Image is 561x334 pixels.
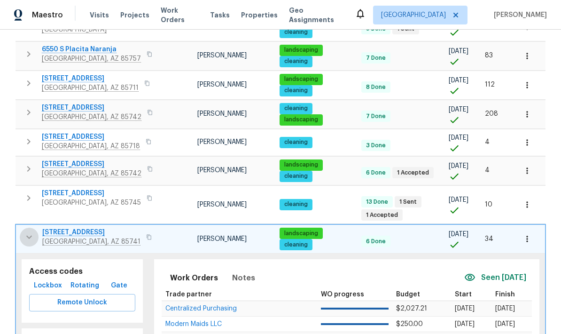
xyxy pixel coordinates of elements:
span: [DATE] [449,77,468,84]
h5: Access codes [29,267,135,277]
span: cleaning [280,104,312,112]
span: Gate [108,280,130,292]
span: [DATE] [495,305,515,312]
a: Modern Maids LLC [165,321,222,327]
span: 6 Done [362,238,390,246]
span: [DATE] [495,321,515,327]
span: 13 Done [362,198,392,206]
span: 1 Accepted [362,211,402,219]
span: cleaning [280,28,312,36]
span: cleaning [280,87,312,95]
span: $2,027.21 [396,305,427,312]
span: [GEOGRAPHIC_DATA] [381,10,446,20]
span: Notes [232,271,255,285]
span: Modern Maids LLC [165,321,222,327]
span: Start [455,291,472,298]
span: [DATE] [449,231,468,238]
span: Geo Assignments [289,6,343,24]
span: WO progress [321,291,364,298]
span: [DATE] [449,106,468,113]
span: cleaning [280,241,312,249]
span: 112 [485,81,495,88]
span: 34 [485,236,493,242]
span: 1 Sent [396,198,421,206]
span: 1 Accepted [393,169,433,177]
span: Budget [396,291,420,298]
span: [DATE] [455,305,475,312]
span: [STREET_ADDRESS] [42,189,141,198]
span: Maestro [32,10,63,20]
span: [PERSON_NAME] [197,201,247,208]
span: Visits [90,10,109,20]
span: cleaning [280,138,312,146]
span: 4 [485,139,490,145]
span: $250.00 [396,321,423,327]
span: 7 Done [362,112,390,120]
a: Centralized Purchasing [165,306,237,311]
span: 83 [485,52,493,59]
span: [PERSON_NAME] [197,111,247,117]
span: [DATE] [455,321,475,327]
button: Remote Unlock [29,294,135,311]
span: cleaning [280,57,312,65]
span: 6 Done [362,169,390,177]
span: landscaping [280,116,322,124]
span: 3 Done [362,142,390,150]
span: Rotating [70,280,99,292]
button: Rotating [67,277,103,294]
span: Trade partner [165,291,212,298]
span: Lockbox [34,280,62,292]
span: cleaning [280,200,312,208]
span: 10 [485,201,492,208]
span: Seen [DATE] [481,272,526,283]
span: [PERSON_NAME] [197,139,247,145]
span: Properties [241,10,278,20]
span: 208 [485,111,498,117]
span: [DATE] [449,163,468,169]
span: [DATE] [449,48,468,55]
span: Tasks [210,12,230,18]
span: [PERSON_NAME] [197,236,247,242]
span: [PERSON_NAME] [197,81,247,88]
span: Work Orders [161,6,199,24]
span: 4 [485,167,490,174]
button: Gate [104,277,134,294]
span: cleaning [280,172,312,180]
span: [DATE] [449,197,468,203]
span: 7 Done [362,54,390,62]
span: Projects [120,10,149,20]
span: 8 Done [362,83,390,91]
span: landscaping [280,46,322,54]
span: [GEOGRAPHIC_DATA], AZ 85745 [42,198,141,207]
span: Finish [495,291,515,298]
span: [DATE] [449,135,468,141]
span: Remote Unlock [37,297,128,309]
span: landscaping [280,161,322,169]
span: Work Orders [170,271,218,285]
span: landscaping [280,75,322,83]
span: [PERSON_NAME] [490,10,547,20]
span: [PERSON_NAME] [197,167,247,174]
span: landscaping [280,230,322,238]
span: [PERSON_NAME] [197,52,247,59]
button: Lockbox [30,277,66,294]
